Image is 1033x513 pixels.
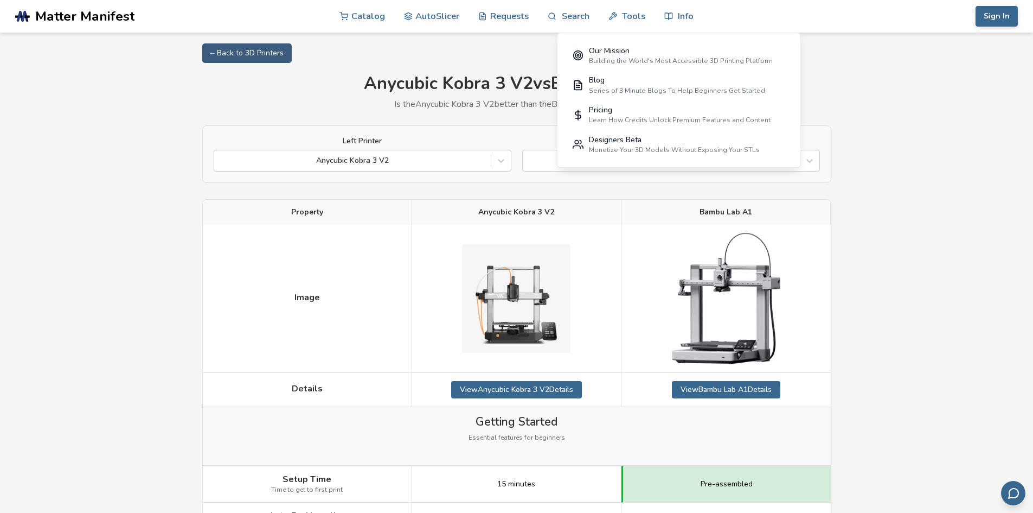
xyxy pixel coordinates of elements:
p: Is the Anycubic Kobra 3 V2 better than the Bambu Lab A1 for you? [202,99,831,109]
div: Blog [589,76,765,85]
span: Getting Started [476,415,557,428]
span: Details [292,384,323,394]
input: Anycubic Kobra 3 V2 [220,156,222,165]
div: Designers Beta [589,136,760,144]
a: ViewBambu Lab A1Details [672,381,780,398]
span: Image [294,293,320,302]
span: Matter Manifest [35,9,134,24]
a: Our MissionBuilding the World's Most Accessible 3D Printing Platform [565,41,793,71]
img: Anycubic Kobra 3 V2 [462,244,570,353]
div: Learn How Credits Unlock Premium Features and Content [589,116,771,124]
button: Send feedback via email [1001,481,1025,505]
a: BlogSeries of 3 Minute Blogs To Help Beginners Get Started [565,71,793,100]
button: Sign In [976,6,1018,27]
span: 15 minutes [497,480,535,489]
span: Bambu Lab A1 [700,208,752,217]
a: ← Back to 3D Printers [202,43,292,63]
span: Anycubic Kobra 3 V2 [478,208,554,217]
a: ViewAnycubic Kobra 3 V2Details [451,381,582,398]
div: Monetize Your 3D Models Without Exposing Your STLs [589,146,760,154]
div: Building the World's Most Accessible 3D Printing Platform [589,57,773,65]
a: PricingLearn How Credits Unlock Premium Features and Content [565,100,793,130]
input: Bambu Lab A1 [528,156,530,165]
span: Essential features for beginners [469,434,565,442]
span: Pre-assembled [701,480,753,489]
a: Designers BetaMonetize Your 3D Models Without Exposing Your STLs [565,130,793,160]
h1: Anycubic Kobra 3 V2 vs Bambu Lab A1 [202,74,831,94]
label: Left Printer [214,137,511,145]
span: Time to get to first print [271,486,343,494]
span: Setup Time [283,474,331,484]
label: Right Printer [522,137,820,145]
div: Pricing [589,106,771,115]
span: Property [291,208,323,217]
div: Series of 3 Minute Blogs To Help Beginners Get Started [589,87,765,94]
div: Our Mission [589,47,773,55]
img: Bambu Lab A1 [672,233,780,364]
